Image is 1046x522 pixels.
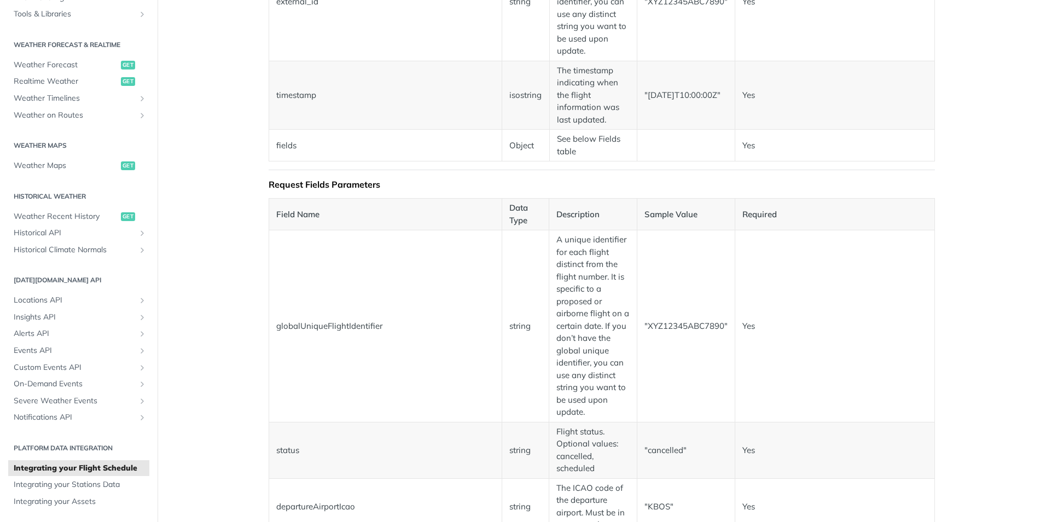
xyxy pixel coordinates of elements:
[637,61,735,130] td: "[DATE]T10:00:00Z"
[8,6,149,22] a: Tools & LibrariesShow subpages for Tools & Libraries
[14,245,135,256] span: Historical Climate Normals
[8,343,149,359] a: Events APIShow subpages for Events API
[14,463,147,474] span: Integrating your Flight Schedule
[742,209,777,219] strong: Required
[14,479,147,490] span: Integrating your Stations Data
[8,326,149,342] a: Alerts APIShow subpages for Alerts API
[8,141,149,150] h2: Weather Maps
[8,208,149,225] a: Weather Recent Historyget
[138,397,147,405] button: Show subpages for Severe Weather Events
[269,230,502,422] td: globalUniqueFlightIdentifier
[14,312,135,323] span: Insights API
[644,209,698,219] strong: Sample Value
[14,396,135,407] span: Severe Weather Events
[138,363,147,372] button: Show subpages for Custom Events API
[138,111,147,120] button: Show subpages for Weather on Routes
[735,130,934,161] td: Yes
[121,161,135,170] span: get
[8,359,149,376] a: Custom Events APIShow subpages for Custom Events API
[14,362,135,373] span: Custom Events API
[549,230,637,422] td: A unique identifier for each flight distinct from the flight number. It is specific to a proposed...
[138,246,147,254] button: Show subpages for Historical Climate Normals
[14,379,135,390] span: On-Demand Events
[14,60,118,71] span: Weather Forecast
[138,329,147,338] button: Show subpages for Alerts API
[14,345,135,356] span: Events API
[509,202,528,225] strong: Data Type
[269,61,502,130] td: timestamp
[8,192,149,201] h2: Historical Weather
[8,477,149,493] a: Integrating your Stations Data
[8,158,149,174] a: Weather Mapsget
[276,209,319,219] strong: Field Name
[8,73,149,90] a: Realtime Weatherget
[138,380,147,388] button: Show subpages for On-Demand Events
[8,90,149,107] a: Weather TimelinesShow subpages for Weather Timelines
[8,107,149,124] a: Weather on RoutesShow subpages for Weather on Routes
[549,422,637,478] td: Flight status. Optional values: cancelled, scheduled
[502,422,549,478] td: string
[8,494,149,510] a: Integrating your Assets
[8,443,149,453] h2: Platform DATA integration
[138,229,147,237] button: Show subpages for Historical API
[121,212,135,221] span: get
[502,61,549,130] td: isostring
[14,93,135,104] span: Weather Timelines
[556,209,600,219] strong: Description
[8,275,149,285] h2: [DATE][DOMAIN_NAME] API
[14,496,147,507] span: Integrating your Assets
[502,230,549,422] td: string
[14,412,135,423] span: Notifications API
[14,295,135,306] span: Locations API
[138,10,147,19] button: Show subpages for Tools & Libraries
[14,228,135,239] span: Historical API
[8,460,149,477] a: Integrating your Flight Schedule
[121,61,135,69] span: get
[269,130,502,161] td: fields
[14,110,135,121] span: Weather on Routes
[8,242,149,258] a: Historical Climate NormalsShow subpages for Historical Climate Normals
[8,40,149,50] h2: Weather Forecast & realtime
[138,346,147,355] button: Show subpages for Events API
[735,230,934,422] td: Yes
[14,211,118,222] span: Weather Recent History
[8,376,149,392] a: On-Demand EventsShow subpages for On-Demand Events
[735,422,934,478] td: Yes
[502,130,549,161] td: Object
[735,61,934,130] td: Yes
[14,76,118,87] span: Realtime Weather
[121,77,135,86] span: get
[14,160,118,171] span: Weather Maps
[269,422,502,478] td: status
[14,9,135,20] span: Tools & Libraries
[637,422,735,478] td: "cancelled"
[8,409,149,426] a: Notifications APIShow subpages for Notifications API
[8,309,149,326] a: Insights APIShow subpages for Insights API
[138,413,147,422] button: Show subpages for Notifications API
[14,328,135,339] span: Alerts API
[138,94,147,103] button: Show subpages for Weather Timelines
[8,393,149,409] a: Severe Weather EventsShow subpages for Severe Weather Events
[637,230,735,422] td: "XYZ12345ABC7890"
[138,313,147,322] button: Show subpages for Insights API
[269,179,935,190] div: Request Fields Parameters
[8,225,149,241] a: Historical APIShow subpages for Historical API
[8,292,149,309] a: Locations APIShow subpages for Locations API
[8,57,149,73] a: Weather Forecastget
[549,61,637,130] td: The timestamp indicating when the flight information was last updated.
[138,296,147,305] button: Show subpages for Locations API
[549,130,637,161] td: See below Fields table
